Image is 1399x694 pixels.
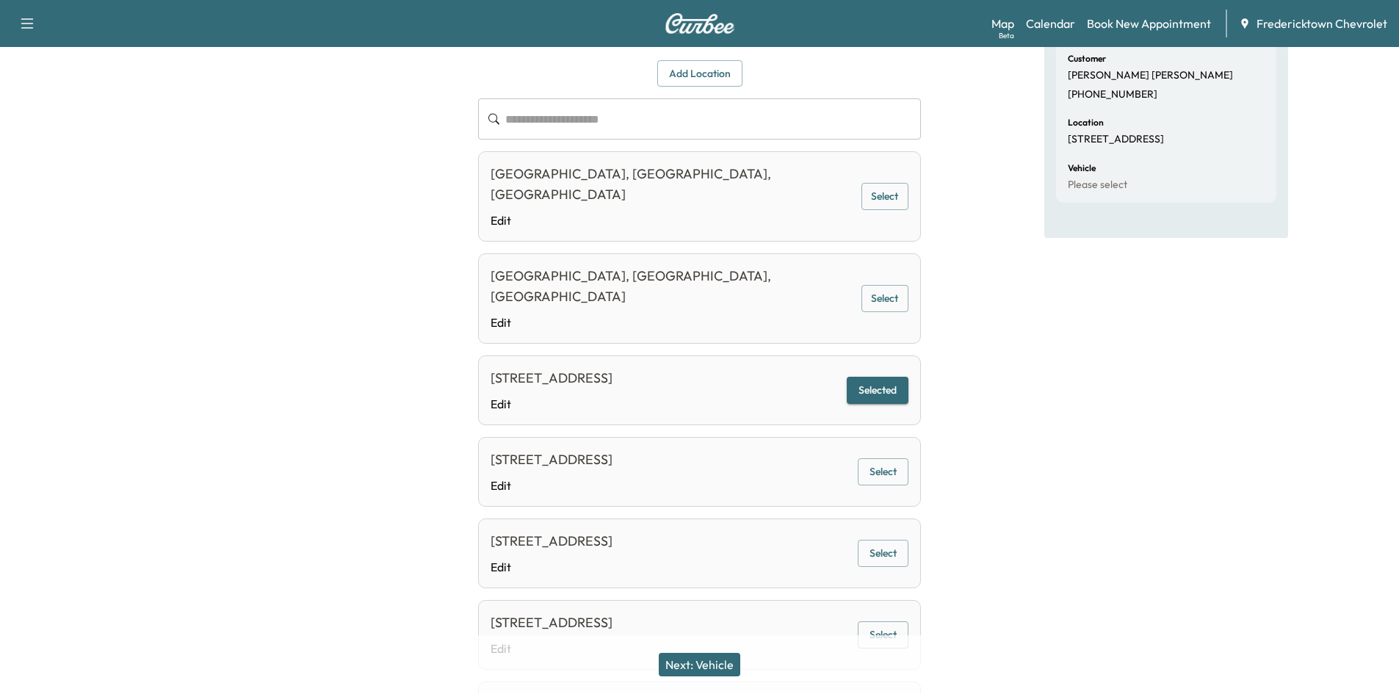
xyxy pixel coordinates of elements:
img: Curbee Logo [665,13,735,34]
div: [STREET_ADDRESS] [491,612,612,633]
button: Select [858,621,908,648]
p: [PERSON_NAME] [PERSON_NAME] [1068,69,1233,82]
button: Select [861,285,908,312]
button: Selected [847,377,908,404]
a: Calendar [1026,15,1075,32]
a: Edit [491,212,854,229]
div: [STREET_ADDRESS] [491,531,612,552]
a: MapBeta [991,15,1014,32]
h6: Customer [1068,54,1106,63]
div: [STREET_ADDRESS] [491,449,612,470]
span: Fredericktown Chevrolet [1257,15,1387,32]
div: Beta [999,30,1014,41]
button: Select [858,540,908,567]
a: Book New Appointment [1087,15,1211,32]
p: Please select [1068,178,1127,192]
button: Select [861,183,908,210]
h6: Location [1068,118,1104,127]
button: Next: Vehicle [659,653,740,676]
p: [STREET_ADDRESS] [1068,133,1164,146]
button: Select [858,458,908,485]
button: Add Location [657,60,742,87]
a: Edit [491,395,612,413]
div: [GEOGRAPHIC_DATA], [GEOGRAPHIC_DATA], [GEOGRAPHIC_DATA] [491,164,854,205]
a: Edit [491,314,854,331]
a: Edit [491,477,612,494]
a: Edit [491,558,612,576]
div: [GEOGRAPHIC_DATA], [GEOGRAPHIC_DATA], [GEOGRAPHIC_DATA] [491,266,854,307]
p: [PHONE_NUMBER] [1068,88,1157,101]
div: [STREET_ADDRESS] [491,368,612,388]
h6: Vehicle [1068,164,1096,173]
